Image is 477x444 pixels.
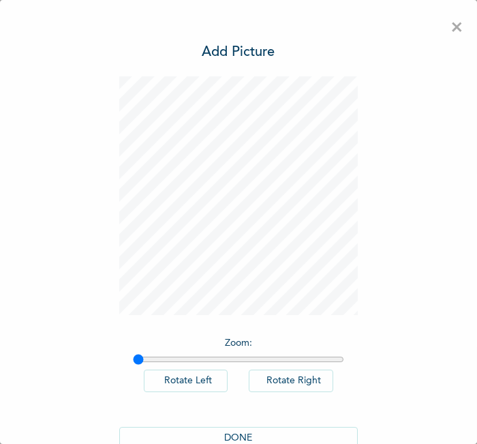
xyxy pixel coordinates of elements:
p: Zoom : [133,336,344,351]
span: × [450,14,463,42]
button: Rotate Left [144,370,228,392]
button: Rotate Right [249,370,333,392]
span: Please add a recent Passport Photograph [95,220,341,276]
h3: Add Picture [202,42,275,63]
